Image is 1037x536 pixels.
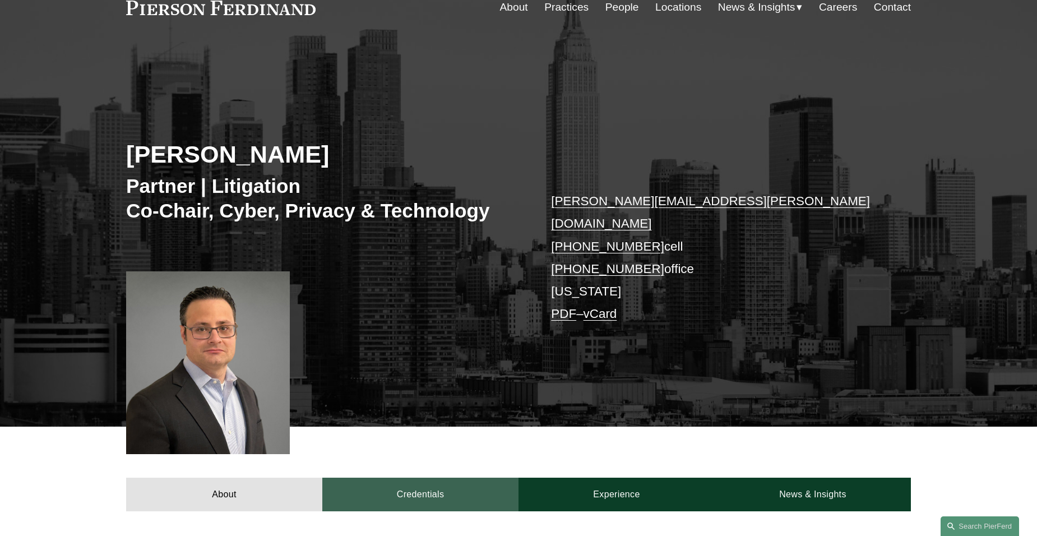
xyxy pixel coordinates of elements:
h2: [PERSON_NAME] [126,140,518,169]
a: [PHONE_NUMBER] [551,262,664,276]
a: About [126,478,322,511]
a: [PHONE_NUMBER] [551,239,664,253]
a: [PERSON_NAME][EMAIL_ADDRESS][PERSON_NAME][DOMAIN_NAME] [551,194,870,230]
a: Credentials [322,478,518,511]
a: Search this site [941,516,1019,536]
h3: Partner | Litigation Co-Chair, Cyber, Privacy & Technology [126,174,518,223]
a: Experience [518,478,715,511]
a: News & Insights [715,478,911,511]
a: vCard [584,307,617,321]
p: cell office [US_STATE] – [551,190,878,326]
a: PDF [551,307,576,321]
